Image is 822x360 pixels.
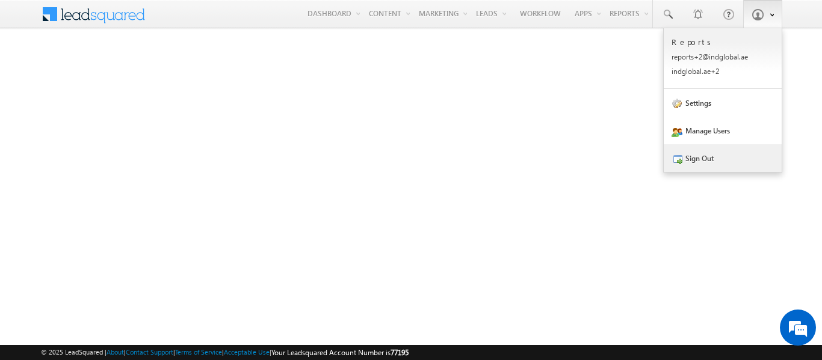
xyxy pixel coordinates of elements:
div: Chat with us now [63,63,202,79]
a: Terms of Service [175,348,222,356]
img: d_60004797649_company_0_60004797649 [20,63,51,79]
p: repor ts+2@ indgl obal. ae [672,52,774,61]
span: 77195 [391,348,409,357]
a: Contact Support [126,348,173,356]
span: © 2025 LeadSquared | | | | | [41,347,409,358]
a: Manage Users [664,117,782,144]
a: Acceptable Use [224,348,270,356]
span: Your Leadsquared Account Number is [271,348,409,357]
a: About [107,348,124,356]
a: Sign Out [664,144,782,172]
a: Reports reports+2@indglobal.ae indglobal.ae+2 [664,28,782,89]
em: Start Chat [164,278,218,294]
p: indgl obal. ae+2 [672,67,774,76]
div: Minimize live chat window [197,6,226,35]
textarea: Type your message and hit 'Enter' [16,111,220,267]
p: Reports [672,37,774,47]
a: Settings [664,89,782,117]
